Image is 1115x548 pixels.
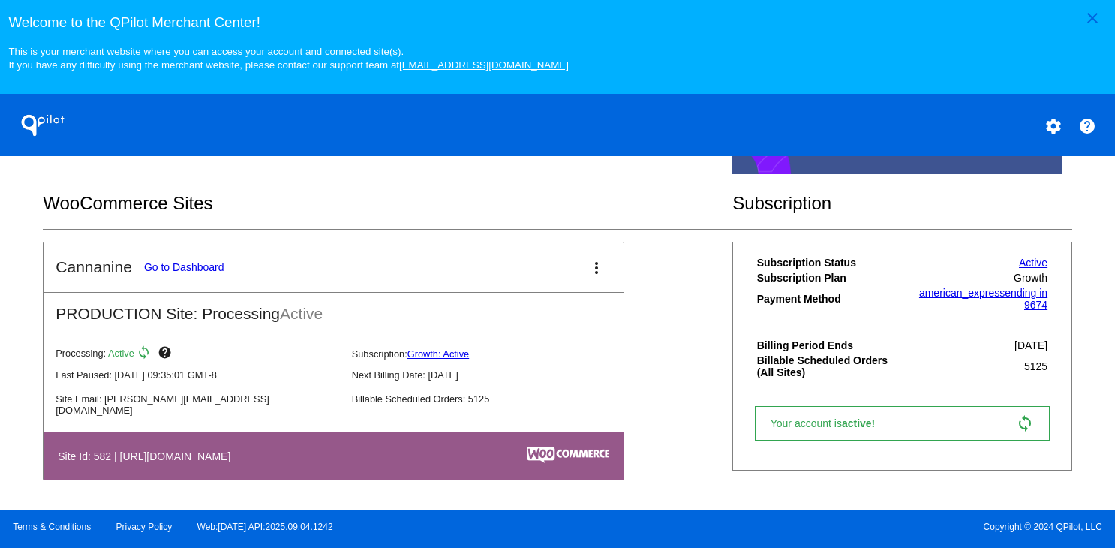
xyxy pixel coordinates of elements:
h3: Welcome to the QPilot Merchant Center! [8,14,1106,31]
a: Go to Dashboard [144,261,224,273]
mat-icon: sync [137,345,155,363]
img: c53aa0e5-ae75-48aa-9bee-956650975ee5 [527,447,609,463]
h1: QPilot [13,110,73,140]
h2: WooCommerce Sites [43,193,732,214]
h2: PRODUCTION Site: Processing [44,293,624,323]
p: Billable Scheduled Orders: 5125 [352,393,636,405]
span: Active [280,305,323,322]
small: This is your merchant website where you can access your account and connected site(s). If you hav... [8,46,568,71]
a: Privacy Policy [116,522,173,532]
mat-icon: help [1078,117,1096,135]
span: Growth [1014,272,1047,284]
span: [DATE] [1014,339,1047,351]
th: Billing Period Ends [756,339,903,352]
span: 5125 [1024,360,1047,372]
span: active! [842,417,882,429]
span: Copyright © 2024 QPilot, LLC [570,522,1102,532]
p: Site Email: [PERSON_NAME][EMAIL_ADDRESS][DOMAIN_NAME] [56,393,339,416]
a: Web:[DATE] API:2025.09.04.1242 [197,522,333,532]
mat-icon: help [158,345,176,363]
th: Billable Scheduled Orders (All Sites) [756,354,903,379]
p: Next Billing Date: [DATE] [352,369,636,381]
p: Processing: [56,345,339,363]
span: Active [108,348,134,360]
a: american_expressending in 9674 [919,287,1047,311]
h4: Site Id: 582 | [URL][DOMAIN_NAME] [58,450,238,462]
h2: Cannanine [56,258,132,276]
p: Subscription: [352,348,636,360]
h2: Subscription [732,193,1072,214]
a: Active [1019,257,1047,269]
span: american_express [919,287,1005,299]
mat-icon: more_vert [588,259,606,277]
p: Last Paused: [DATE] 09:35:01 GMT-8 [56,369,339,381]
span: Your account is [771,417,891,429]
mat-icon: close [1083,9,1101,27]
th: Subscription Status [756,256,903,269]
th: Payment Method [756,286,903,312]
a: Your account isactive! sync [755,406,1050,441]
a: Growth: Active [407,348,470,360]
mat-icon: settings [1044,117,1062,135]
a: Terms & Conditions [13,522,91,532]
a: [EMAIL_ADDRESS][DOMAIN_NAME] [399,59,569,71]
th: Subscription Plan [756,271,903,285]
mat-icon: sync [1016,414,1034,432]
